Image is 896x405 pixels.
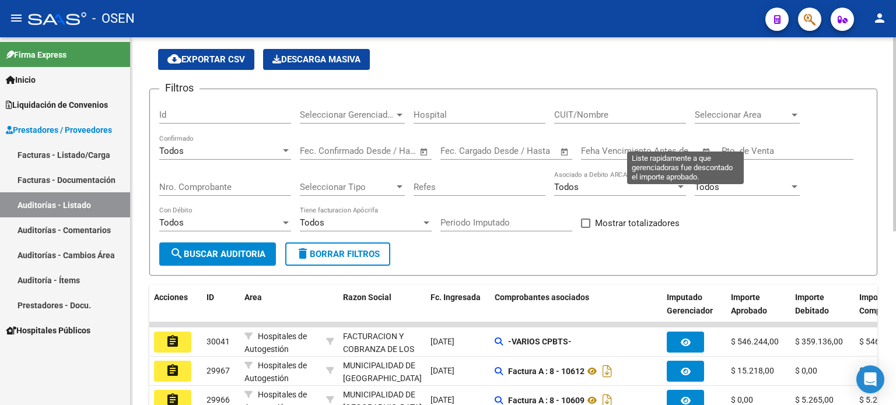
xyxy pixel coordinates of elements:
span: Inicio [6,73,36,86]
button: Open calendar [418,145,431,159]
span: 29967 [206,366,230,375]
span: - OSEN [92,6,135,31]
input: Fecha fin [498,146,555,156]
span: Imputado Gerenciador [667,293,713,315]
datatable-header-cell: Comprobantes asociados [490,285,662,336]
span: Todos [695,182,719,192]
span: Razon Social [343,293,391,302]
span: Exportar CSV [167,54,245,65]
mat-icon: assignment [166,334,180,348]
datatable-header-cell: Imputado Gerenciador [662,285,726,336]
span: Firma Express [6,48,66,61]
strong: Factura A : 8 - 10612 [508,367,584,376]
span: ID [206,293,214,302]
span: Hospitales de Autogestión [244,332,307,354]
div: FACTURACION Y COBRANZA DE LOS EFECTORES PUBLICOS S.E. [343,330,421,383]
div: - 30545681508 [343,359,421,383]
span: $ 15.218,00 [731,366,774,375]
datatable-header-cell: Acciones [149,285,202,336]
div: Open Intercom Messenger [856,365,884,393]
span: Seleccionar Area [695,110,789,120]
span: Prestadores / Proveedores [6,124,112,136]
datatable-header-cell: Importe Aprobado [726,285,790,336]
span: [DATE] [430,395,454,404]
span: 29966 [206,395,230,404]
strong: -VARIOS CPBTS- [508,337,572,346]
span: Importe Debitado [795,293,829,315]
app-download-masive: Descarga masiva de comprobantes (adjuntos) [263,49,370,70]
span: Seleccionar Tipo [300,182,394,192]
span: Fc. Ingresada [430,293,481,302]
datatable-header-cell: Area [240,285,321,336]
span: $ 546.244,00 [731,337,779,346]
span: Borrar Filtros [296,249,380,259]
span: Todos [300,217,324,228]
datatable-header-cell: Razon Social [338,285,426,336]
span: Importe Aprobado [731,293,767,315]
datatable-header-cell: Importe Debitado [790,285,855,336]
button: Open calendar [558,145,572,159]
strong: Factura A : 8 - 10609 [508,396,584,405]
mat-icon: assignment [166,364,180,378]
span: Buscar Auditoria [170,249,265,259]
mat-icon: delete [296,246,310,260]
span: Todos [554,182,579,192]
button: Buscar Auditoria [159,242,276,266]
datatable-header-cell: Fc. Ingresada [426,285,490,336]
span: Acciones [154,293,188,302]
mat-icon: search [170,246,184,260]
input: Fecha inicio [440,146,488,156]
span: $ 359.136,00 [795,337,843,346]
span: [DATE] [430,366,454,375]
div: MUNICIPALIDAD DE [GEOGRAPHIC_DATA][PERSON_NAME] [343,359,422,399]
span: Hospitales de Autogestión [244,361,307,383]
button: Exportar CSV [158,49,254,70]
span: Area [244,293,262,302]
span: $ 0,00 [731,395,753,404]
mat-icon: cloud_download [167,52,181,66]
input: Fecha inicio [300,146,347,156]
span: $ 5.265,00 [795,395,834,404]
button: Open calendar [700,145,713,159]
input: Fecha fin [358,146,414,156]
span: 30041 [206,337,230,346]
mat-icon: menu [9,11,23,25]
h3: Filtros [159,80,199,96]
span: Descarga Masiva [272,54,360,65]
span: Liquidación de Convenios [6,98,108,111]
div: - 30715497456 [343,330,421,354]
i: Descargar documento [600,362,615,381]
span: Mostrar totalizadores [595,216,680,230]
span: Seleccionar Gerenciador [300,110,394,120]
span: Todos [159,146,184,156]
span: Comprobantes asociados [495,293,589,302]
button: Borrar Filtros [285,242,390,266]
span: Todos [159,217,184,228]
span: [DATE] [430,337,454,346]
mat-icon: person [873,11,887,25]
datatable-header-cell: ID [202,285,240,336]
span: $ 0,00 [795,366,817,375]
span: Hospitales Públicos [6,324,90,337]
button: Descarga Masiva [263,49,370,70]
